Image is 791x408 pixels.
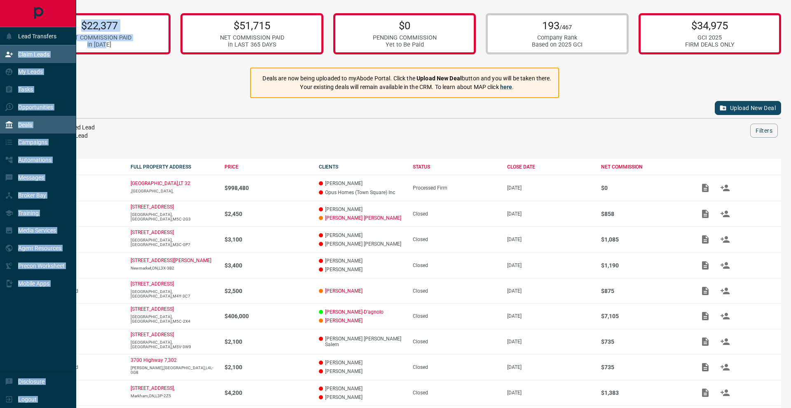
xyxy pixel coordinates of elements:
span: Add / View Documents [695,236,715,242]
p: [DATE] [507,288,593,294]
span: Match Clients [715,338,735,344]
p: Lease - Double End [36,288,122,294]
a: here [500,84,513,90]
p: [PERSON_NAME] [319,206,405,212]
a: [STREET_ADDRESS] [131,230,174,235]
p: [PERSON_NAME] [PERSON_NAME] [319,241,405,247]
a: [PERSON_NAME]-D'agnolo [325,309,384,315]
span: Add / View Documents [695,338,715,344]
p: $22,377 [67,19,131,32]
div: Closed [413,390,499,396]
p: [PERSON_NAME] [319,394,405,400]
div: Closed [413,237,499,242]
a: [PERSON_NAME] [325,318,363,324]
p: [STREET_ADDRESS] [131,332,174,338]
p: [DATE] [507,390,593,396]
div: Closed [413,211,499,217]
p: $1,383 [601,389,687,396]
p: $34,975 [685,19,735,32]
p: $406,000 [225,313,311,319]
p: $875 [601,288,687,294]
span: Match Clients [715,236,735,242]
p: $735 [601,364,687,370]
p: $7,105 [601,313,687,319]
div: Closed [413,339,499,345]
p: $2,500 [225,288,311,294]
p: Lease - Double End [36,364,122,370]
div: NET COMMISSION [601,164,687,170]
p: [DATE] [507,237,593,242]
a: [STREET_ADDRESS] [131,281,174,287]
p: $2,450 [225,211,311,217]
a: [PERSON_NAME] [325,288,363,294]
p: Deals are now being uploaded to myAbode Portal. Click the button and you will be taken there. [262,74,551,83]
p: [PERSON_NAME] [319,386,405,392]
p: Lease - Co-Op [36,390,122,396]
div: in LAST 365 DAYS [220,41,284,48]
p: Lease - Co-Op [36,263,122,268]
span: Add / View Documents [695,288,715,293]
div: PENDING COMMISSION [373,34,437,41]
p: [DATE] [507,211,593,217]
p: $735 [601,338,687,345]
p: ,[GEOGRAPHIC_DATA], [131,189,217,193]
span: Match Clients [715,364,735,370]
p: Your existing deals will remain available in the CRM. To learn about MAP click . [262,83,551,91]
p: Newmarket,ON,L3X-3B2 [131,266,217,270]
p: $858 [601,211,687,217]
p: [PERSON_NAME] [PERSON_NAME] Salem [319,336,405,347]
div: GCI 2025 [685,34,735,41]
div: DEAL TYPE [36,164,122,170]
span: Add / View Documents [695,262,715,268]
div: Closed [413,313,499,319]
p: Lease - Listing [36,237,122,242]
p: [PERSON_NAME] [319,368,405,374]
p: Purchase - Co-Op [36,313,122,319]
p: [GEOGRAPHIC_DATA],[GEOGRAPHIC_DATA],M3C-0P7 [131,238,217,247]
button: Filters [750,124,778,138]
span: Add / View Documents [695,390,715,396]
p: 3700 Highway 7,302 [131,357,177,363]
p: $1,085 [601,236,687,243]
a: [STREET_ADDRESS] [131,204,174,210]
span: /467 [559,24,572,31]
div: Based on 2025 GCI [532,41,583,48]
div: CLIENTS [319,164,405,170]
a: [STREET_ADDRESS] [131,306,174,312]
span: Add / View Documents [695,211,715,216]
strong: Upload New Deal [417,75,462,82]
p: [PERSON_NAME] [319,267,405,272]
p: $3,400 [225,262,311,269]
span: Add / View Documents [695,185,715,190]
p: [GEOGRAPHIC_DATA],[GEOGRAPHIC_DATA],M5C-2X4 [131,314,217,324]
div: Closed [413,364,499,370]
div: PRICE [225,164,311,170]
p: Opus Homes (Town Square) Inc [319,190,405,195]
p: [STREET_ADDRESS], [131,385,175,391]
div: STATUS [413,164,499,170]
p: [PERSON_NAME] [319,181,405,186]
p: $0 [373,19,437,32]
p: [DATE] [507,185,593,191]
div: FIRM DEALS ONLY [685,41,735,48]
p: [DATE] [507,339,593,345]
p: $2,100 [225,338,311,345]
p: [DATE] [507,263,593,268]
p: $998,480 [225,185,311,191]
div: Yet to Be Paid [373,41,437,48]
p: [PERSON_NAME] [319,258,405,264]
div: CLOSE DATE [507,164,593,170]
div: Company Rank [532,34,583,41]
span: Match Clients [715,313,735,319]
a: [GEOGRAPHIC_DATA],LT 32 [131,181,190,186]
p: $0 [601,185,687,191]
a: [STREET_ADDRESS][PERSON_NAME] [131,258,211,263]
div: Processed Firm [413,185,499,191]
div: in [DATE] [67,41,131,48]
p: Lease - Co-Op [36,211,122,217]
span: Match Clients [715,288,735,293]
